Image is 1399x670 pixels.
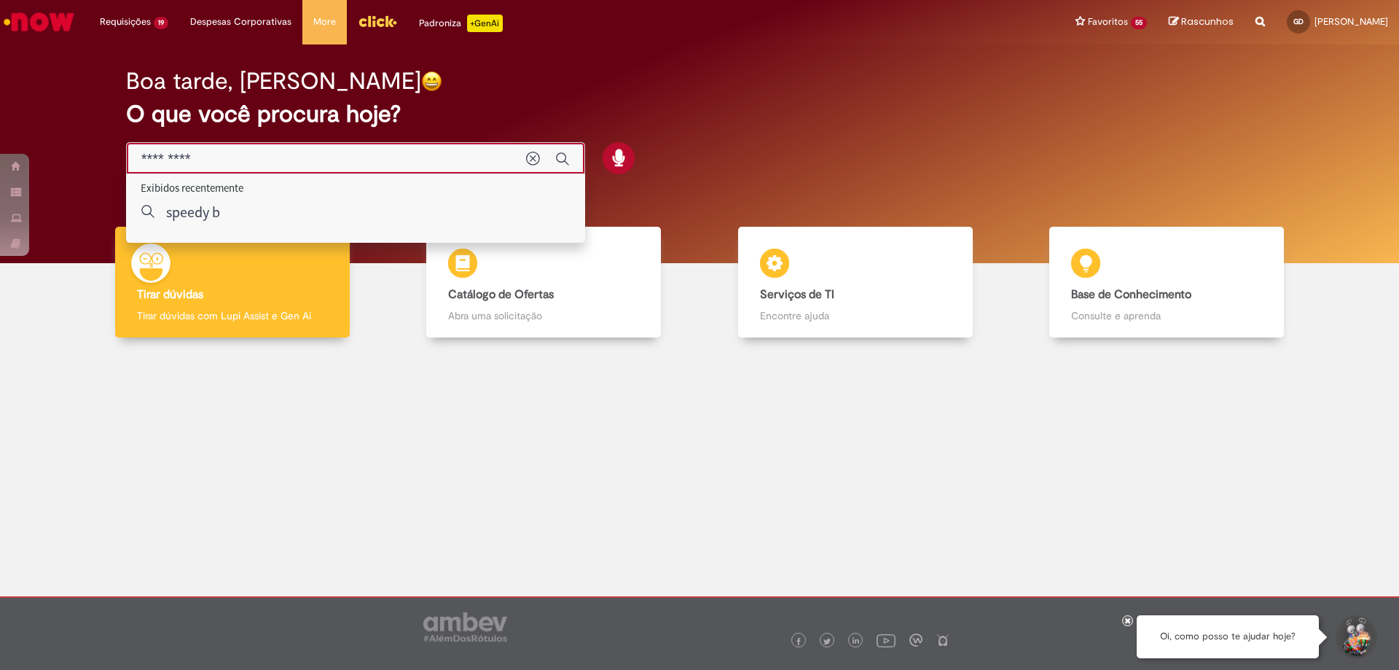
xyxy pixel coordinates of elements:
p: +GenAi [467,15,503,32]
p: Abra uma solicitação [448,308,639,323]
a: Base de Conhecimento Consulte e aprenda [1011,227,1323,338]
b: Tirar dúvidas [137,287,203,302]
span: 55 [1131,17,1147,29]
span: Requisições [100,15,151,29]
a: Tirar dúvidas Tirar dúvidas com Lupi Assist e Gen Ai [77,227,388,338]
img: ServiceNow [1,7,77,36]
p: Tirar dúvidas com Lupi Assist e Gen Ai [137,308,328,323]
img: logo_footer_naosei.png [936,634,949,647]
img: logo_footer_ambev_rotulo_gray.png [423,612,507,642]
span: 19 [154,17,168,29]
span: More [313,15,336,29]
span: [PERSON_NAME] [1314,15,1388,28]
a: Serviços de TI Encontre ajuda [699,227,1011,338]
img: happy-face.png [421,71,442,92]
span: Rascunhos [1181,15,1234,28]
p: Encontre ajuda [760,308,951,323]
img: logo_footer_youtube.png [877,631,896,650]
span: GD [1293,17,1304,26]
h2: O que você procura hoje? [126,101,1274,127]
img: click_logo_yellow_360x200.png [358,10,397,32]
h2: Boa tarde, [PERSON_NAME] [126,69,421,94]
a: Rascunhos [1169,15,1234,29]
img: logo_footer_facebook.png [795,638,802,645]
span: Despesas Corporativas [190,15,291,29]
button: Iniciar Conversa de Suporte [1333,615,1377,659]
p: Consulte e aprenda [1071,308,1262,323]
a: Catálogo de Ofertas Abra uma solicitação [388,227,700,338]
b: Catálogo de Ofertas [448,287,554,302]
div: Oi, como posso te ajudar hoje? [1137,615,1319,658]
div: Padroniza [419,15,503,32]
b: Base de Conhecimento [1071,287,1191,302]
img: logo_footer_twitter.png [823,638,831,645]
img: logo_footer_workplace.png [909,634,922,647]
b: Serviços de TI [760,287,834,302]
span: Favoritos [1088,15,1128,29]
img: logo_footer_linkedin.png [853,637,860,646]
